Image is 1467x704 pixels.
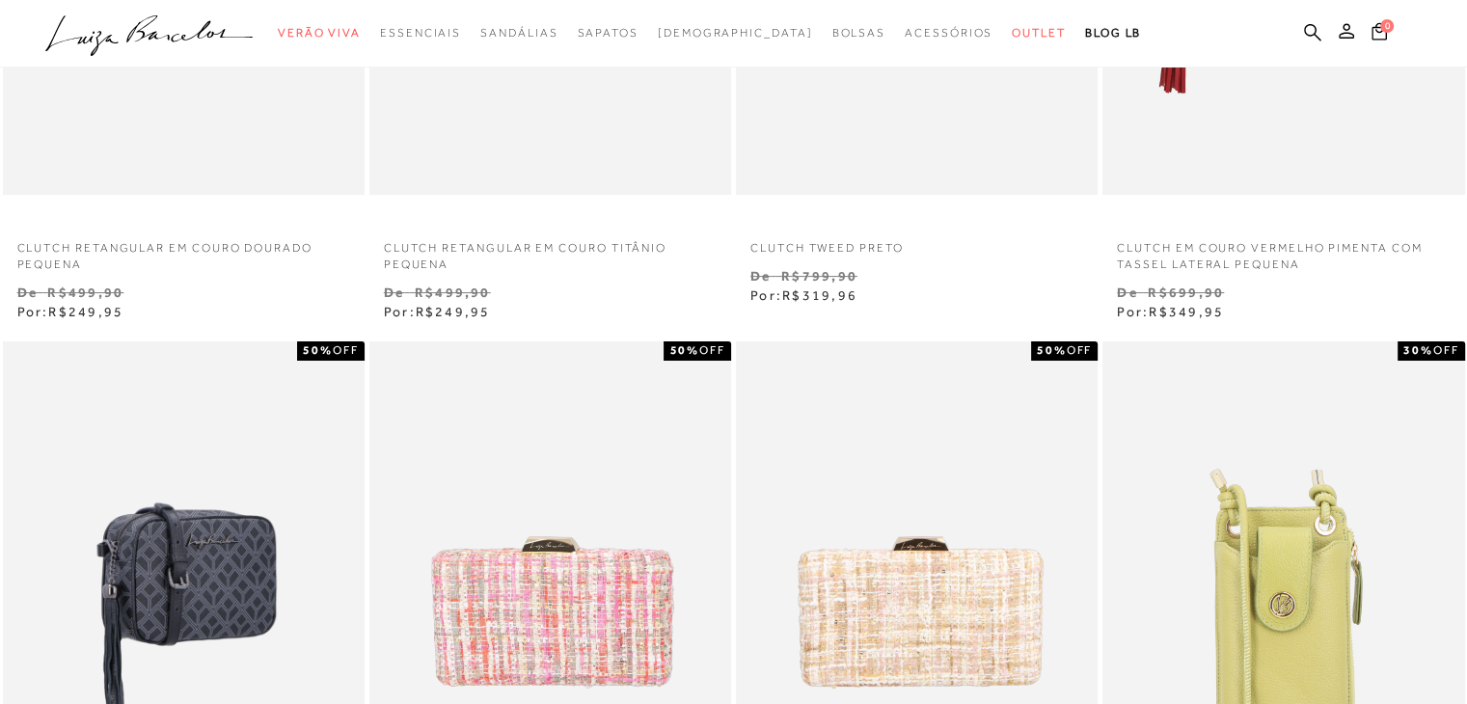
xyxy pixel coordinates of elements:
small: R$799,90 [781,268,857,284]
a: noSubCategoriesText [658,15,813,51]
small: De [17,284,38,300]
strong: 50% [1037,343,1067,357]
a: categoryNavScreenReaderText [380,15,461,51]
small: De [384,284,404,300]
span: Verão Viva [278,26,361,40]
a: CLUTCH RETANGULAR EM COURO DOURADO PEQUENA [3,229,365,273]
a: categoryNavScreenReaderText [905,15,992,51]
a: CLUTCH TWEED PRETO [736,229,1098,257]
span: OFF [333,343,359,357]
a: BLOG LB [1085,15,1141,51]
small: R$699,90 [1148,284,1224,300]
span: OFF [699,343,725,357]
a: CLUTCH RETANGULAR EM COURO TITÂNIO PEQUENA [369,229,731,273]
a: categoryNavScreenReaderText [1012,15,1066,51]
a: CLUTCH EM COURO VERMELHO PIMENTA COM TASSEL LATERAL PEQUENA [1102,229,1464,273]
strong: 50% [303,343,333,357]
small: R$499,90 [415,284,491,300]
a: categoryNavScreenReaderText [480,15,557,51]
strong: 50% [669,343,699,357]
span: Outlet [1012,26,1066,40]
span: Por: [1117,304,1224,319]
span: Por: [750,287,857,303]
a: categoryNavScreenReaderText [278,15,361,51]
span: Sandálias [480,26,557,40]
span: Bolsas [831,26,885,40]
span: R$249,95 [416,304,491,319]
span: Por: [384,304,491,319]
span: Por: [17,304,124,319]
small: R$499,90 [47,284,123,300]
span: R$319,96 [782,287,857,303]
a: categoryNavScreenReaderText [831,15,885,51]
strong: 30% [1403,343,1433,357]
span: Sapatos [577,26,638,40]
span: OFF [1066,343,1092,357]
span: [DEMOGRAPHIC_DATA] [658,26,813,40]
span: OFF [1433,343,1459,357]
span: R$349,95 [1149,304,1224,319]
span: Essenciais [380,26,461,40]
span: R$249,95 [48,304,123,319]
small: De [1117,284,1137,300]
span: BLOG LB [1085,26,1141,40]
small: De [750,268,771,284]
a: categoryNavScreenReaderText [577,15,638,51]
span: 0 [1380,19,1394,33]
button: 0 [1366,21,1393,47]
span: Acessórios [905,26,992,40]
